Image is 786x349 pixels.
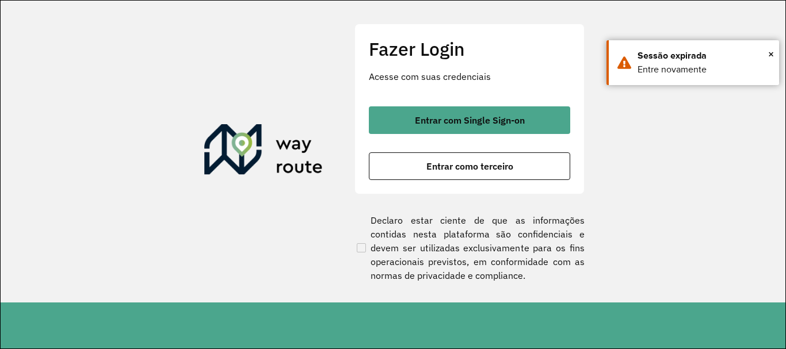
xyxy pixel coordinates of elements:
img: Roteirizador AmbevTech [204,124,323,179]
button: button [369,106,570,134]
button: Close [768,45,774,63]
span: × [768,45,774,63]
div: Entre novamente [638,63,770,76]
span: Entrar como terceiro [426,162,513,171]
p: Acesse com suas credenciais [369,70,570,83]
span: Entrar com Single Sign-on [415,116,525,125]
button: button [369,152,570,180]
label: Declaro estar ciente de que as informações contidas nesta plataforma são confidenciais e devem se... [354,213,585,282]
h2: Fazer Login [369,38,570,60]
div: Sessão expirada [638,49,770,63]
